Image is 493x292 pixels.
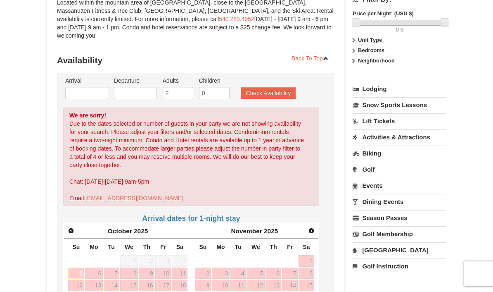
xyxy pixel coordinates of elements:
a: Snow Sports Lessons [353,97,446,112]
a: 12 [68,280,84,291]
span: Next [308,227,315,234]
span: Prev [68,227,74,234]
button: Check Availability [241,87,296,99]
span: Thursday [143,244,150,250]
span: 4 [172,255,187,267]
a: Biking [353,146,446,161]
a: 10 [155,268,171,279]
a: Golf Membership [353,226,446,242]
span: Friday [287,244,293,250]
a: Golf Instruction [353,258,446,274]
span: Tuesday [108,244,115,250]
span: Saturday [176,244,183,250]
a: 6 [85,268,103,279]
span: Thursday [270,244,277,250]
a: 5 [246,268,265,279]
a: 7 [282,268,298,279]
a: 14 [104,280,119,291]
a: Events [353,178,446,193]
span: Saturday [303,244,310,250]
span: 2025 [264,227,278,235]
span: 3 [155,255,171,267]
a: Back To Top [286,52,334,65]
span: 0 [401,26,403,33]
span: Wednesday [125,244,133,250]
strong: We are sorry! [69,112,106,119]
a: 18 [172,280,187,291]
span: Monday [90,244,98,250]
a: 8 [299,268,314,279]
a: 15 [120,280,138,291]
a: [GEOGRAPHIC_DATA] [353,242,446,258]
a: 4 [230,268,246,279]
a: 11 [172,268,187,279]
a: 8 [120,268,138,279]
a: Lodging [353,81,446,96]
strong: Bedrooms [358,47,384,53]
span: November [231,227,262,235]
a: 13 [265,280,281,291]
label: Departure [114,77,157,85]
a: Dining Events [353,194,446,209]
a: 540.289.4952 [219,16,254,22]
a: 10 [212,280,230,291]
a: 13 [85,280,103,291]
a: Activities & Attractions [353,129,446,145]
strong: Neighborhood [358,57,395,64]
a: 14 [282,280,298,291]
a: [EMAIL_ADDRESS][DOMAIN_NAME] [85,195,183,201]
span: 0 [396,26,398,33]
h4: Arrival dates for 1-night stay [63,214,319,223]
a: 9 [139,268,154,279]
a: Season Passes [353,210,446,225]
label: Arrival [65,77,108,85]
a: 15 [299,280,314,291]
a: Prev [65,225,77,237]
a: Lift Tickets [353,113,446,129]
a: 11 [230,280,246,291]
span: Friday [160,244,166,250]
a: 6 [265,268,281,279]
h3: Availability [57,52,334,69]
span: 2 [139,255,154,267]
label: Adults [163,77,193,85]
span: October [108,227,132,235]
a: Golf [353,162,446,177]
span: Wednesday [251,244,260,250]
a: 1 [299,255,314,267]
label: Children [199,77,230,85]
span: Monday [216,244,225,250]
a: 3 [212,268,230,279]
a: 12 [246,280,265,291]
a: 9 [195,280,211,291]
a: 5 [68,268,84,279]
a: 7 [104,268,119,279]
label: - [353,26,446,34]
a: 17 [155,280,171,291]
strong: Unit Type [358,37,382,43]
span: 1 [120,255,138,267]
a: 2 [195,268,211,279]
span: Sunday [199,244,206,250]
strong: Price per Night: (USD $) [353,10,413,17]
span: Sunday [73,244,80,250]
div: Due to the dates selected or number of guests in your party we are not showing availability for y... [63,108,319,206]
span: 2025 [134,227,148,235]
a: Next [306,225,317,237]
span: Tuesday [235,244,242,250]
a: 16 [139,280,154,291]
